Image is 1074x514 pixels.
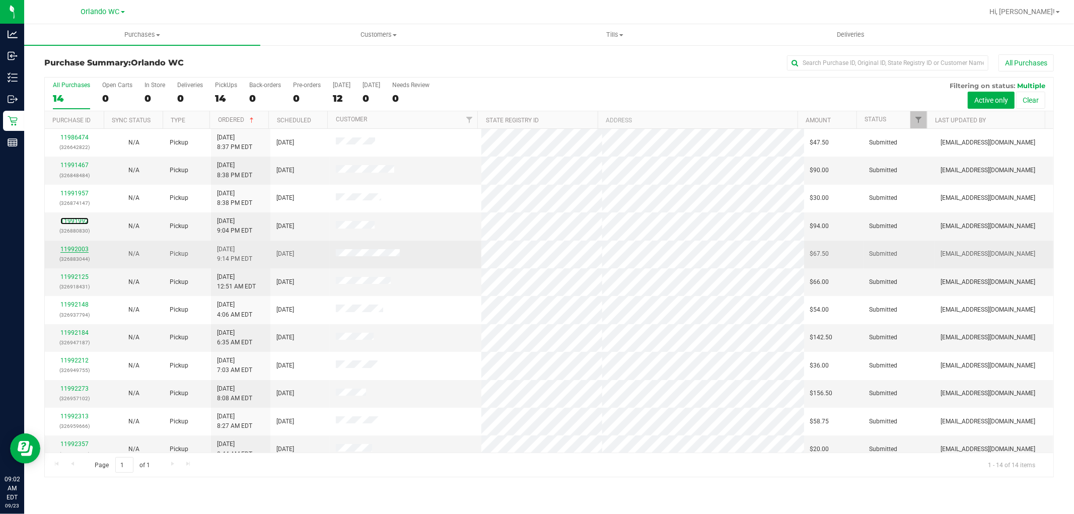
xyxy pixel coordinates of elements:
p: (326959666) [51,421,98,431]
a: Purchase ID [52,117,91,124]
span: Filtering on status: [950,82,1015,90]
span: $58.75 [810,417,829,426]
a: Customers [260,24,496,45]
span: Orlando WC [81,8,120,16]
a: Amount [806,117,831,124]
span: Not Applicable [128,306,139,313]
span: [DATE] [276,166,294,175]
a: 11991467 [60,162,89,169]
span: Not Applicable [128,250,139,257]
a: Filter [461,111,477,128]
span: [EMAIL_ADDRESS][DOMAIN_NAME] [941,138,1035,148]
span: [DATE] [276,389,294,398]
span: Pickup [170,389,188,398]
a: 11992273 [60,385,89,392]
div: 0 [102,93,132,104]
button: N/A [128,361,139,371]
a: Tills [496,24,733,45]
a: 11992357 [60,440,89,448]
span: [DATE] [276,222,294,231]
span: [DATE] [276,305,294,315]
span: [DATE] 7:03 AM EDT [217,356,252,375]
span: $142.50 [810,333,833,342]
inline-svg: Inbound [8,51,18,61]
span: [DATE] [276,277,294,287]
a: 11992313 [60,413,89,420]
h3: Purchase Summary: [44,58,381,67]
button: N/A [128,277,139,287]
a: 11992212 [60,357,89,364]
button: N/A [128,193,139,203]
p: (326937794) [51,310,98,320]
span: $20.00 [810,445,829,454]
a: State Registry ID [486,117,539,124]
span: [DATE] [276,249,294,259]
span: Purchases [24,30,260,39]
span: Page of 1 [86,457,159,473]
span: Deliveries [823,30,878,39]
span: [EMAIL_ADDRESS][DOMAIN_NAME] [941,361,1035,371]
span: [DATE] 9:14 PM EDT [217,245,252,264]
span: $66.00 [810,277,829,287]
div: 0 [177,93,203,104]
span: Not Applicable [128,418,139,425]
span: Pickup [170,193,188,203]
span: Not Applicable [128,194,139,201]
div: [DATE] [363,82,380,89]
a: Deliveries [733,24,969,45]
p: (326957102) [51,394,98,403]
span: Not Applicable [128,362,139,369]
button: Clear [1016,92,1045,109]
span: $90.00 [810,166,829,175]
span: [DATE] 4:06 AM EDT [217,300,252,319]
span: [DATE] 8:38 PM EDT [217,189,252,208]
div: 0 [145,93,165,104]
span: Not Applicable [128,334,139,341]
button: Active only [968,92,1015,109]
p: (326947187) [51,338,98,347]
a: Type [171,117,185,124]
span: $36.00 [810,361,829,371]
span: $156.50 [810,389,833,398]
span: Not Applicable [128,139,139,146]
span: Multiple [1017,82,1045,90]
p: (326883044) [51,254,98,264]
span: [DATE] 6:35 AM EDT [217,328,252,347]
button: N/A [128,249,139,259]
span: Submitted [870,445,898,454]
span: [EMAIL_ADDRESS][DOMAIN_NAME] [941,277,1035,287]
p: 09/23 [5,502,20,509]
a: 11992184 [60,329,89,336]
span: Pickup [170,277,188,287]
iframe: Resource center [10,433,40,464]
span: Pickup [170,138,188,148]
p: (326949755) [51,365,98,375]
span: Pickup [170,305,188,315]
span: [EMAIL_ADDRESS][DOMAIN_NAME] [941,417,1035,426]
span: Pickup [170,361,188,371]
span: Submitted [870,166,898,175]
a: Status [865,116,886,123]
div: Pre-orders [293,82,321,89]
span: [DATE] 9:04 PM EDT [217,216,252,236]
span: $94.00 [810,222,829,231]
span: Submitted [870,249,898,259]
button: N/A [128,305,139,315]
span: [EMAIL_ADDRESS][DOMAIN_NAME] [941,389,1035,398]
span: Tills [497,30,732,39]
span: [DATE] [276,445,294,454]
span: [DATE] [276,333,294,342]
button: All Purchases [998,54,1054,71]
a: 11991992 [60,217,89,225]
inline-svg: Analytics [8,29,18,39]
span: Not Applicable [128,390,139,397]
span: Not Applicable [128,167,139,174]
span: Not Applicable [128,446,139,453]
button: N/A [128,445,139,454]
span: [DATE] 8:44 AM EDT [217,439,252,459]
inline-svg: Inventory [8,72,18,83]
span: 1 - 14 of 14 items [980,457,1043,472]
a: Ordered [218,116,256,123]
p: 09:02 AM EDT [5,475,20,502]
p: (326642822) [51,142,98,152]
